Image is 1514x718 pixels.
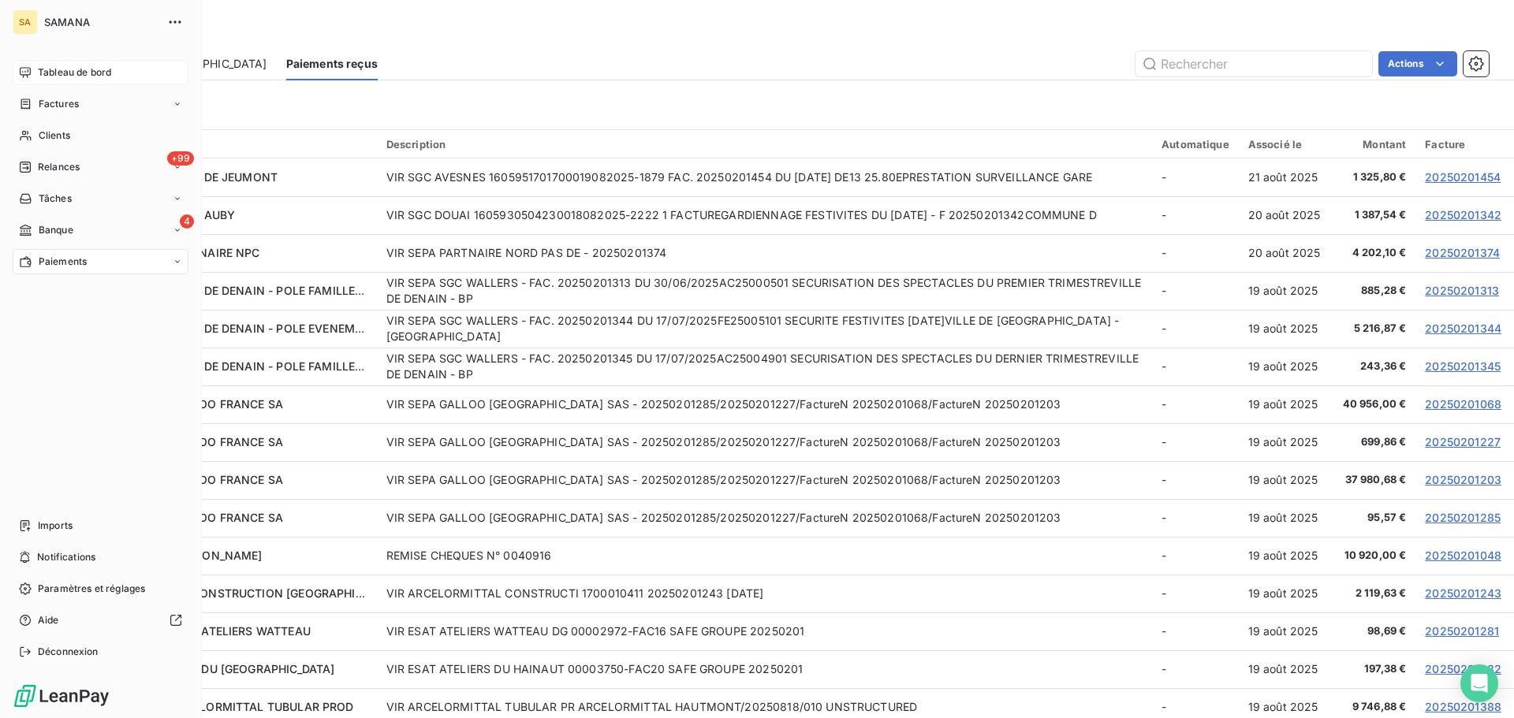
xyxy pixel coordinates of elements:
[1340,510,1407,526] span: 95,57 €
[377,272,1152,310] td: VIR SEPA SGC WALLERS - FAC. 20250201313 DU 30/06/2025AC25000501 SECURISATION DES SPECTACLES DU PR...
[377,234,1152,272] td: VIR SEPA PARTNAIRE NORD PAS DE - 20250201374
[38,519,73,533] span: Imports
[1239,234,1330,272] td: 20 août 2025
[170,624,311,638] span: ESAT ATELIERS WATTEAU
[377,310,1152,348] td: VIR SEPA SGC WALLERS - FAC. 20250201344 DU 17/07/2025FE25005101 SECURITE FESTIVITES [DATE]VILLE D...
[377,196,1152,234] td: VIR SGC DOUAI 1605930504230018082025-2222 1 FACTUREGARDIENNAGE FESTIVITES DU [DATE] - F 202502013...
[1425,246,1500,259] a: 20250201374
[1239,310,1330,348] td: 19 août 2025
[1425,170,1501,184] a: 20250201454
[377,423,1152,461] td: VIR SEPA GALLOO [GEOGRAPHIC_DATA] SAS - 20250201285/20250201227/FactureN 20250201068/FactureN 202...
[1340,548,1407,564] span: 10 920,00 €
[1239,158,1330,196] td: 21 août 2025
[39,192,72,206] span: Tâches
[170,397,283,411] span: GALLOO FRANCE SA
[38,160,80,174] span: Relances
[1340,699,1407,715] span: 9 746,88 €
[13,513,188,538] a: Imports
[1239,423,1330,461] td: 19 août 2025
[1162,138,1229,151] div: Automatique
[377,461,1152,499] td: VIR SEPA GALLOO [GEOGRAPHIC_DATA] SAS - 20250201285/20250201227/FactureN 20250201068/FactureN 202...
[1425,586,1501,600] a: 20250201243
[39,128,70,143] span: Clients
[1425,208,1501,221] a: 20250201342
[13,218,188,243] a: 4Banque
[1340,245,1407,261] span: 4 202,10 €
[1239,461,1330,499] td: 19 août 2025
[1152,423,1239,461] td: -
[1340,138,1407,151] div: Montant
[1425,138,1505,151] div: Facture
[1152,537,1239,575] td: -
[13,186,188,211] a: Tâches
[1340,661,1407,677] span: 197,38 €
[170,138,367,151] div: Client
[38,613,59,627] span: Aide
[170,700,354,713] span: ARCELORMITTAL TUBULAR PROD
[377,348,1152,385] td: VIR SEPA SGC WALLERS - FAC. 20250201345 DU 17/07/2025AC25004901 SECURISATION DES SPECTACLES DU DE...
[377,612,1152,650] td: VIR ESAT ATELIERS WATTEAU DG 00002972-FAC16 SAFE GROUPE 20250201
[170,662,335,675] span: ESAT DU [GEOGRAPHIC_DATA]
[1152,612,1239,650] td: -
[13,9,38,35] div: SA
[170,473,283,486] span: GALLOO FRANCE SA
[44,16,158,28] span: SAMANA
[1152,196,1239,234] td: -
[377,650,1152,688] td: VIR ESAT ATELIERS DU HAINAUT 00003750-FAC20 SAFE GROUPE 20250201
[170,359,440,373] span: VILLE DE DENAIN - POLE FAMILLE LOISIRS ET VIE
[1340,586,1407,601] span: 2 119,63 €
[1152,234,1239,272] td: -
[1425,700,1501,713] a: 20250201388
[1239,272,1330,310] td: 19 août 2025
[377,499,1152,537] td: VIR SEPA GALLOO [GEOGRAPHIC_DATA] SAS - 20250201285/20250201227/FactureN 20250201068/FactureN 202...
[167,151,194,166] span: +99
[286,56,378,72] span: Paiements reçus
[1340,207,1407,223] span: 1 387,54 €
[13,123,188,148] a: Clients
[1239,650,1330,688] td: 19 août 2025
[170,586,401,600] span: AM CONSTRUCTION [GEOGRAPHIC_DATA]
[170,322,393,335] span: VILLE DE DENAIN - POLE EVENEMENTIEL
[13,154,188,180] a: +99Relances
[1239,348,1330,385] td: 19 août 2025
[1152,385,1239,423] td: -
[1425,322,1501,335] a: 20250201344
[1425,511,1501,524] a: 20250201285
[1425,397,1501,411] a: 20250201068
[1340,283,1407,299] span: 885,28 €
[1425,284,1499,297] a: 20250201313
[1152,348,1239,385] td: -
[170,284,440,297] span: VILLE DE DENAIN - POLE FAMILLE LOISIRS ET VIE
[170,246,260,259] span: PARTNAIRE NPC
[1340,623,1407,639] span: 98,69 €
[1135,51,1372,76] input: Rechercher
[377,537,1152,575] td: REMISE CHEQUES N° 0040916
[1152,499,1239,537] td: -
[1340,472,1407,488] span: 37 980,68 €
[170,435,283,448] span: GALLOO FRANCE SA
[37,550,95,564] span: Notifications
[1239,537,1330,575] td: 19 août 2025
[1340,359,1407,374] span: 243,36 €
[1152,575,1239,612] td: -
[170,170,278,184] span: VILLE DE JEUMONT
[1425,473,1501,486] a: 20250201203
[1239,385,1330,423] td: 19 août 2025
[170,511,283,524] span: GALLOO FRANCE SA
[1152,650,1239,688] td: -
[1239,612,1330,650] td: 19 août 2025
[1425,549,1501,562] a: 20250201048
[1239,499,1330,537] td: 19 août 2025
[39,255,87,269] span: Paiements
[1152,310,1239,348] td: -
[13,576,188,601] a: Paramètres et réglages
[170,208,236,221] span: VILLE AUBY
[1152,272,1239,310] td: -
[1340,434,1407,450] span: 699,86 €
[13,683,110,709] img: Logo LeanPay
[38,582,145,596] span: Paramètres et réglages
[1152,461,1239,499] td: -
[377,385,1152,423] td: VIR SEPA GALLOO [GEOGRAPHIC_DATA] SAS - 20250201285/20250201227/FactureN 20250201068/FactureN 202...
[13,60,188,85] a: Tableau de bord
[1152,158,1239,196] td: -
